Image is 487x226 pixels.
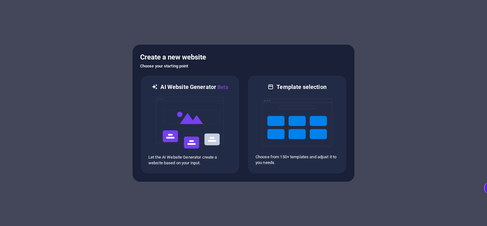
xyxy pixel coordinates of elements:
[216,84,228,90] span: Beta
[276,83,326,91] h6: Template selection
[160,83,228,91] h6: AI Website Generator
[256,154,339,166] p: Choose from 150+ templates and adjust it to you needs.
[148,154,231,166] p: Let the AI Website Generator create a website based on your input.
[140,52,347,62] h5: Create a new website
[140,62,347,70] h6: Choose your starting point
[140,75,240,174] div: AI Website GeneratorBetaaiLet the AI Website Generator create a website based on your input.
[247,75,347,174] div: Template selectionChoose from 150+ templates and adjust it to you needs.
[155,91,225,154] img: ai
